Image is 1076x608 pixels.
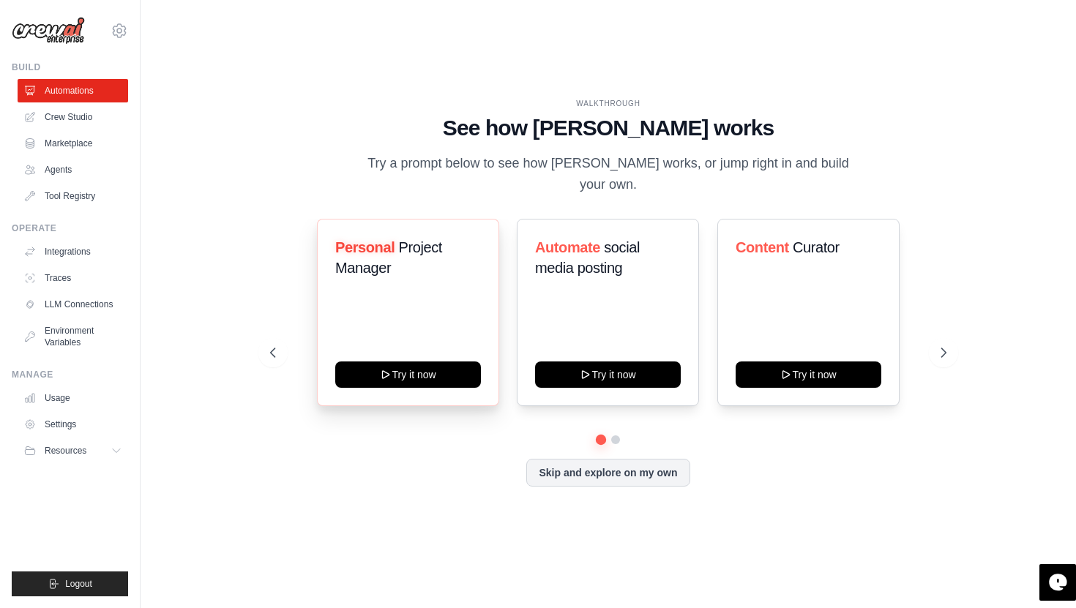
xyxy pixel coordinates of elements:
[18,386,128,410] a: Usage
[18,319,128,354] a: Environment Variables
[18,439,128,462] button: Resources
[65,578,92,590] span: Logout
[535,361,681,388] button: Try it now
[18,158,128,181] a: Agents
[18,79,128,102] a: Automations
[535,239,600,255] span: Automate
[1003,538,1076,608] iframe: Chat Widget
[335,361,481,388] button: Try it now
[270,115,946,141] h1: See how [PERSON_NAME] works
[18,293,128,316] a: LLM Connections
[736,239,789,255] span: Content
[18,184,128,208] a: Tool Registry
[12,222,128,234] div: Operate
[335,239,395,255] span: Personal
[526,459,690,487] button: Skip and explore on my own
[362,153,854,196] p: Try a prompt below to see how [PERSON_NAME] works, or jump right in and build your own.
[18,132,128,155] a: Marketplace
[792,239,839,255] span: Curator
[18,105,128,129] a: Crew Studio
[45,445,86,457] span: Resources
[270,98,946,109] div: WALKTHROUGH
[18,240,128,263] a: Integrations
[736,361,881,388] button: Try it now
[12,369,128,380] div: Manage
[18,413,128,436] a: Settings
[12,17,85,45] img: Logo
[18,266,128,290] a: Traces
[12,571,128,596] button: Logout
[12,61,128,73] div: Build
